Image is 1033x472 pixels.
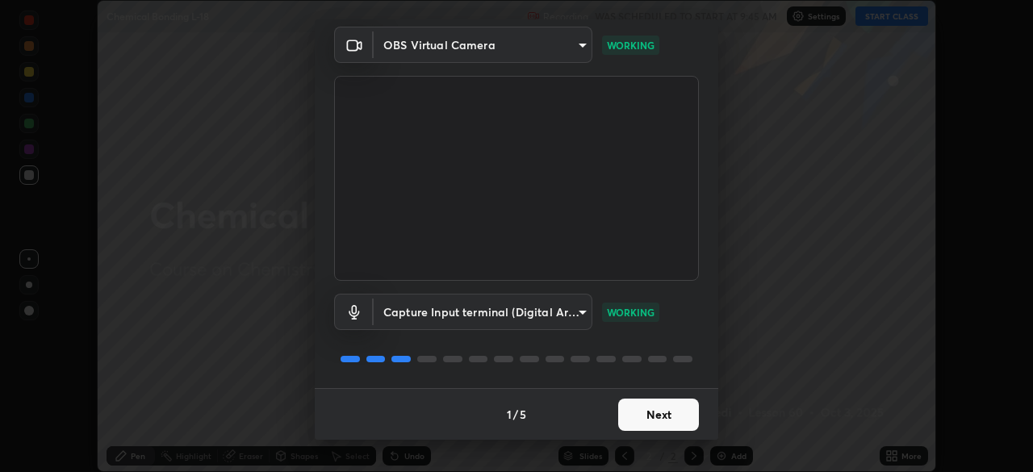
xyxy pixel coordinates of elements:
h4: 5 [520,406,526,423]
h4: / [513,406,518,423]
p: WORKING [607,38,655,52]
div: OBS Virtual Camera [374,294,592,330]
button: Next [618,399,699,431]
h4: 1 [507,406,512,423]
p: WORKING [607,305,655,320]
div: OBS Virtual Camera [374,27,592,63]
